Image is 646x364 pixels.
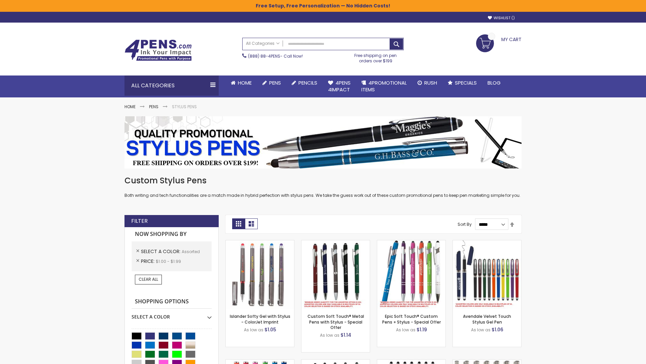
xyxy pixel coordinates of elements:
[488,79,501,86] span: Blog
[488,16,515,21] a: Wishlist
[417,326,427,333] span: $1.19
[246,41,280,46] span: All Categories
[424,79,437,86] span: Rush
[340,332,351,338] span: $1.14
[131,217,148,225] strong: Filter
[156,259,181,264] span: $1.00 - $1.99
[124,175,522,186] h1: Custom Stylus Pens
[361,79,407,93] span: 4PROMOTIONAL ITEMS
[182,249,200,254] span: Assorted
[230,313,290,325] a: Islander Softy Gel with Stylus - ColorJet Imprint
[298,79,317,86] span: Pencils
[269,79,281,86] span: Pens
[139,276,158,282] span: Clear All
[232,218,245,229] strong: Grid
[301,240,370,309] img: Custom Soft Touch® Metal Pens with Stylus-Assorted
[412,75,442,90] a: Rush
[377,240,445,246] a: 4P-MS8B-Assorted
[124,39,192,61] img: 4Pens Custom Pens and Promotional Products
[286,75,323,90] a: Pencils
[356,75,412,97] a: 4PROMOTIONALITEMS
[471,327,491,333] span: As low as
[382,313,441,325] a: Epic Soft Touch® Custom Pens + Stylus - Special Offer
[377,240,445,309] img: 4P-MS8B-Assorted
[453,240,521,246] a: Avendale Velvet Touch Stylus Gel Pen-Assorted
[455,79,477,86] span: Specials
[141,248,182,255] span: Select A Color
[124,104,136,110] a: Home
[149,104,158,110] a: Pens
[482,75,506,90] a: Blog
[257,75,286,90] a: Pens
[396,327,416,333] span: As low as
[248,53,303,59] span: - Call Now!
[301,240,370,246] a: Custom Soft Touch® Metal Pens with Stylus-Assorted
[308,313,364,330] a: Custom Soft Touch® Metal Pens with Stylus - Special Offer
[243,38,283,49] a: All Categories
[348,50,404,64] div: Free shipping on pen orders over $199
[124,175,522,199] div: Both writing and tech functionalities are a match made in hybrid perfection with stylus pens. We ...
[238,79,252,86] span: Home
[124,116,522,169] img: Stylus Pens
[320,332,339,338] span: As low as
[264,326,276,333] span: $1.05
[225,75,257,90] a: Home
[328,79,351,93] span: 4Pens 4impact
[248,53,280,59] a: (888) 88-4PENS
[132,295,212,309] strong: Shopping Options
[492,326,503,333] span: $1.06
[141,258,156,265] span: Price
[323,75,356,97] a: 4Pens4impact
[226,240,294,246] a: Islander Softy Gel with Stylus - ColorJet Imprint-Assorted
[463,313,511,325] a: Avendale Velvet Touch Stylus Gel Pen
[135,275,162,284] a: Clear All
[244,327,263,333] span: As low as
[453,240,521,309] img: Avendale Velvet Touch Stylus Gel Pen-Assorted
[458,221,472,227] label: Sort By
[226,240,294,309] img: Islander Softy Gel with Stylus - ColorJet Imprint-Assorted
[124,75,219,96] div: All Categories
[442,75,482,90] a: Specials
[132,309,212,320] div: Select A Color
[172,104,197,110] strong: Stylus Pens
[132,227,212,241] strong: Now Shopping by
